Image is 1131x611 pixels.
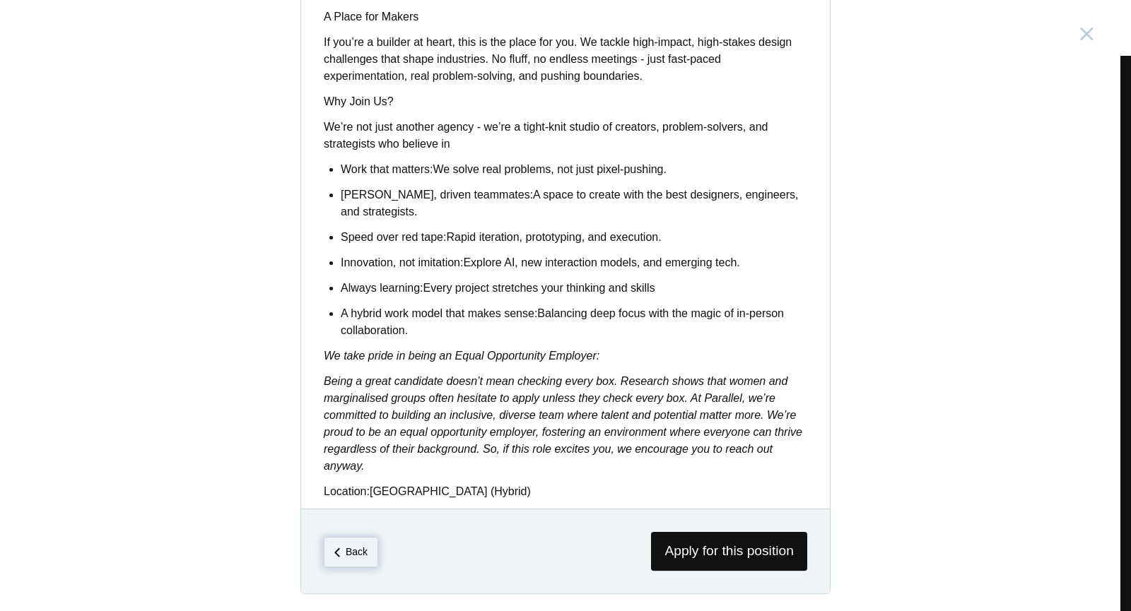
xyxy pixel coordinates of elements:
p: If you’re a builder at heart, this is the place for you. We tackle high-impact, high-stakes desig... [324,34,807,85]
strong: Work that matters: [341,163,433,175]
span: Apply for this position [651,532,807,571]
strong: Innovation, not imitation: [341,256,463,268]
strong: A Place for Makers [324,11,418,23]
strong: Why Join Us? [324,95,394,107]
p: We’re not just another agency - we’re a tight-knit studio of creators, problem-solvers, and strat... [324,119,807,153]
strong: Always learning: [341,282,423,294]
p: Rapid iteration, prototyping, and execution. [341,229,807,246]
em: Being a great candidate doesn’t mean checking every box. Research shows that women and marginalis... [324,375,802,472]
strong: [PERSON_NAME], driven teammates: [341,189,533,201]
em: We take pride in being an Equal Opportunity Employer: [324,350,599,362]
em: Back [346,546,368,557]
strong: Location: [324,485,370,497]
p: A space to create with the best designers, engineers, and strategists. [341,186,807,220]
p: We solve real problems, not just pixel-pushing. [341,161,807,178]
p: Every project stretches your thinking and skills [341,280,807,297]
strong: A hybrid work model that makes sense: [341,307,537,319]
p: [GEOGRAPHIC_DATA] (Hybrid) [324,483,807,500]
strong: Speed over red tape: [341,231,446,243]
p: Explore AI, new interaction models, and emerging tech. [341,254,807,271]
p: Balancing deep focus with the magic of in-person collaboration. [341,305,807,339]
